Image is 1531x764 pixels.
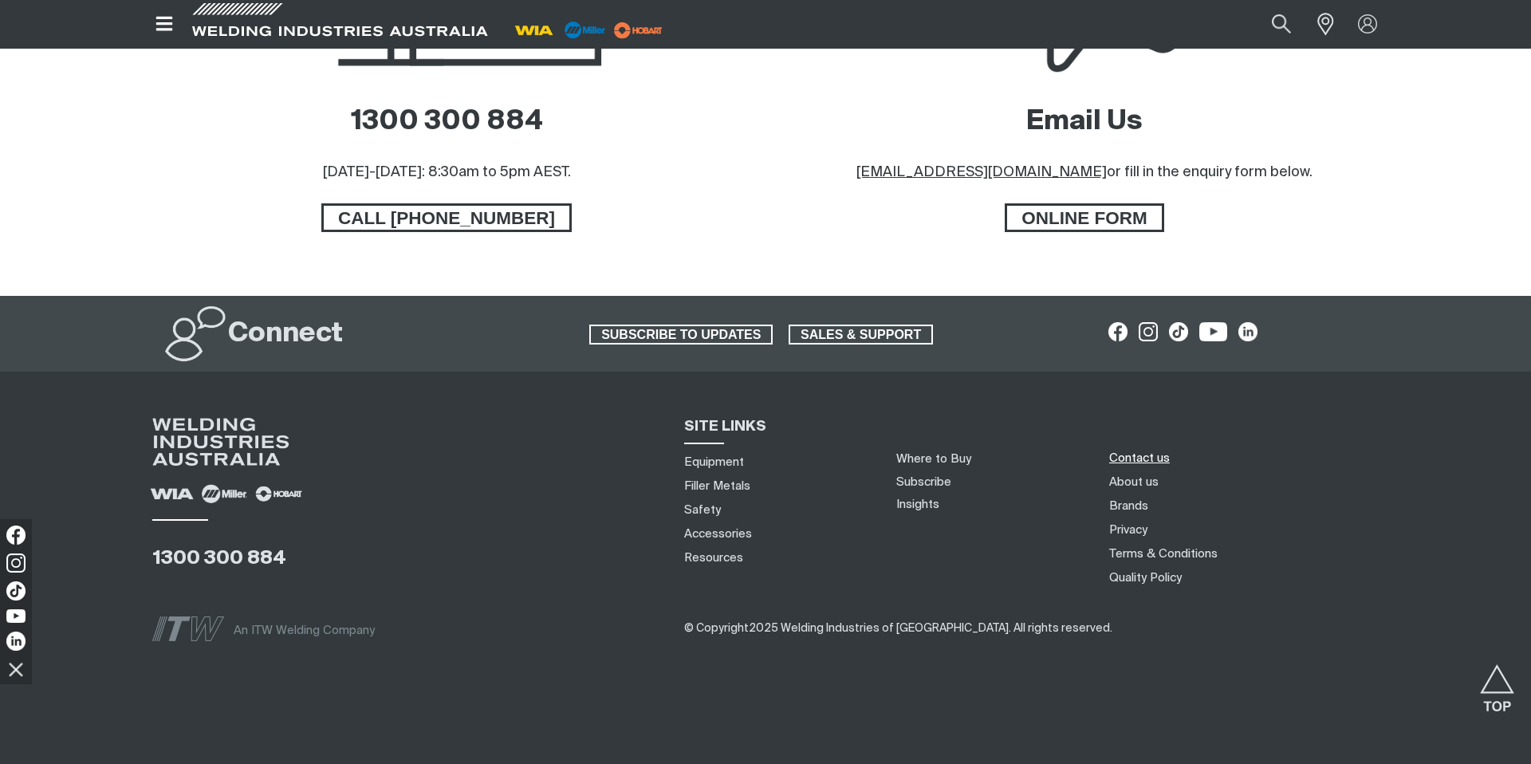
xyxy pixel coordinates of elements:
button: Search products [1254,6,1309,42]
img: Instagram [6,553,26,573]
span: ONLINE FORM [1007,203,1162,232]
span: ​​​​​​​​​​​​​​​​​​ ​​​​​​ [684,622,1112,634]
span: © Copyright 2025 Welding Industries of [GEOGRAPHIC_DATA] . All rights reserved. [684,623,1112,634]
a: Accessories [684,526,752,542]
span: An ITW Welding Company [234,624,375,636]
a: Email Us [1026,108,1143,136]
img: TikTok [6,581,26,601]
img: miller [609,18,667,42]
h2: Connect [228,317,343,352]
a: Contact us [1109,450,1170,467]
a: 1300 300 884 [351,108,543,136]
a: ONLINE FORM [1005,203,1164,232]
a: Quality Policy [1109,569,1182,586]
a: SALES & SUPPORT [789,325,933,345]
input: Product name or item number... [1234,6,1309,42]
a: SUBSCRIBE TO UPDATES [589,325,773,345]
a: Subscribe [896,476,951,488]
button: Scroll to top [1479,664,1515,700]
span: CALL [PHONE_NUMBER] [324,203,569,232]
img: Facebook [6,526,26,545]
span: SUBSCRIBE TO UPDATES [591,325,771,345]
span: or fill in the enquiry form below. [1107,165,1313,179]
a: [EMAIL_ADDRESS][DOMAIN_NAME] [856,165,1107,179]
nav: Footer [1103,446,1408,589]
span: [DATE]-[DATE]: 8:30am to 5pm AEST. [323,165,571,179]
a: Filler Metals [684,478,750,494]
nav: Sitemap [678,450,877,569]
a: Brands [1109,498,1148,514]
span: SITE LINKS [684,419,766,434]
a: Resources [684,549,743,566]
a: Safety [684,502,721,518]
img: LinkedIn [6,632,26,651]
img: YouTube [6,609,26,623]
a: Privacy [1109,522,1147,538]
a: Equipment [684,454,744,471]
span: SALES & SUPPORT [790,325,931,345]
a: miller [609,24,667,36]
a: CALL 1300 300 884 [321,203,572,232]
img: hide socials [2,656,30,683]
a: Terms & Conditions [1109,545,1218,562]
a: 1300 300 884 [152,549,286,568]
a: Insights [896,498,939,510]
a: Where to Buy [896,453,971,465]
a: About us [1109,474,1159,490]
